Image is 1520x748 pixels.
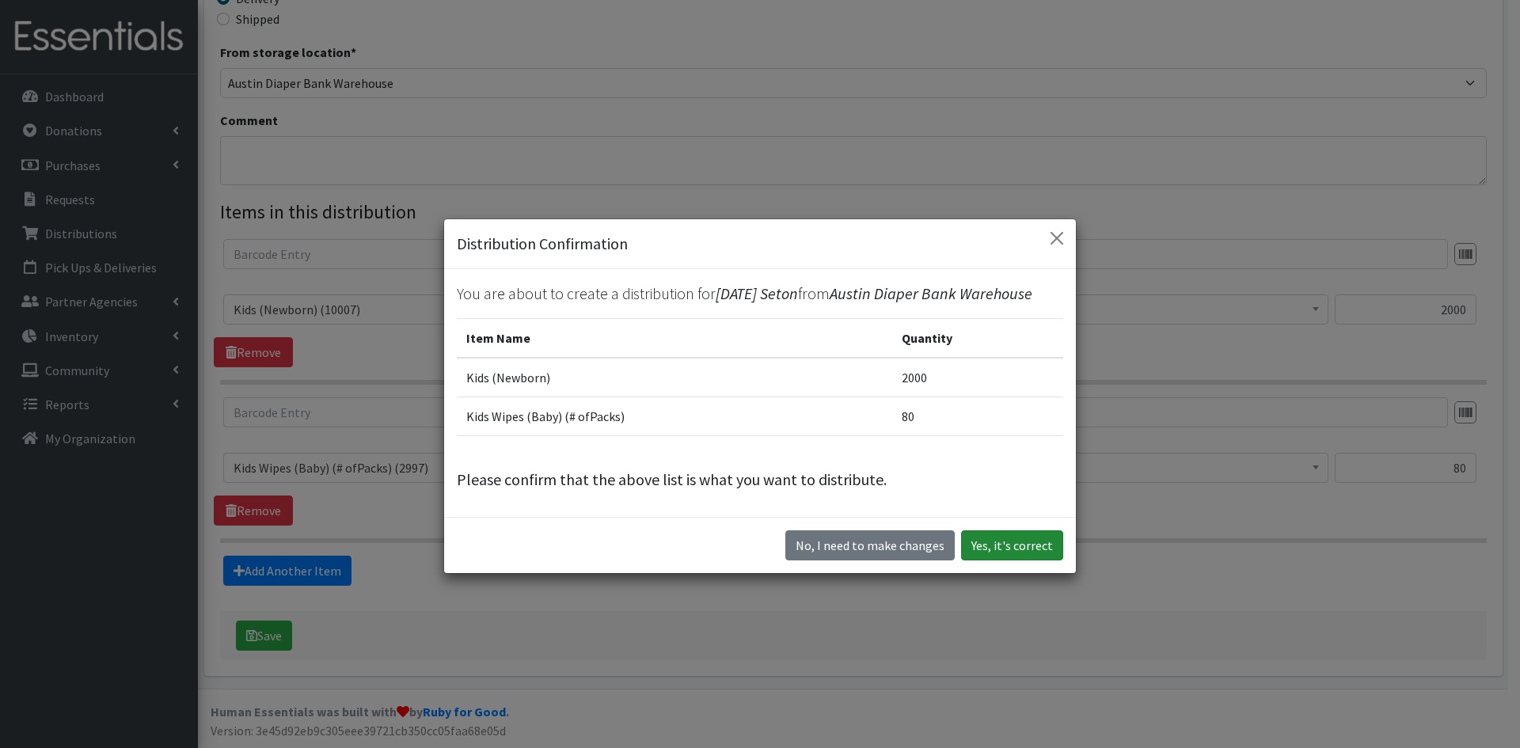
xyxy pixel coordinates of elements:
[785,530,955,560] button: No I need to make changes
[457,282,1063,306] p: You are about to create a distribution for from
[457,319,892,359] th: Item Name
[892,319,1063,359] th: Quantity
[457,397,892,436] td: Kids Wipes (Baby) (# ofPacks)
[457,232,628,256] h5: Distribution Confirmation
[892,397,1063,436] td: 80
[1044,226,1070,251] button: Close
[716,283,798,303] span: [DATE] Seton
[892,358,1063,397] td: 2000
[457,468,1063,492] p: Please confirm that the above list is what you want to distribute.
[457,358,892,397] td: Kids (Newborn)
[961,530,1063,560] button: Yes, it's correct
[830,283,1032,303] span: Austin Diaper Bank Warehouse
